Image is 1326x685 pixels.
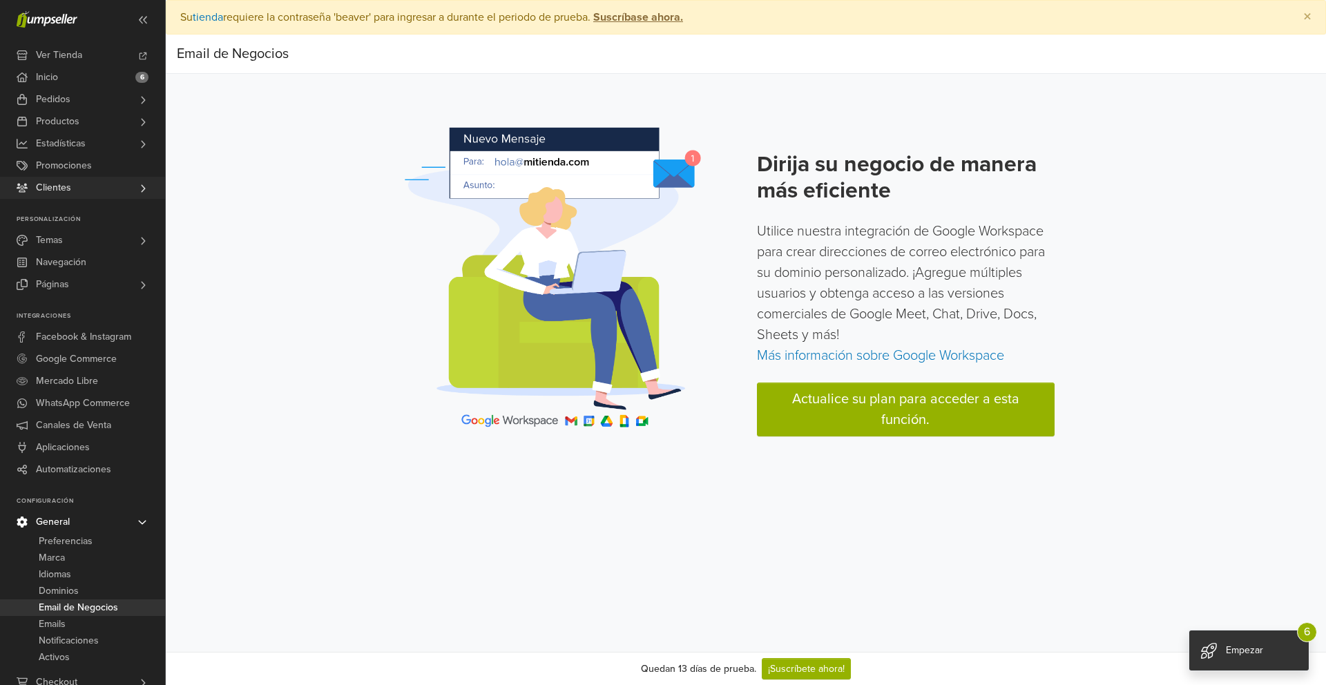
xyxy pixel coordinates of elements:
button: Actualice su plan para acceder a esta función. [757,383,1055,436]
p: Integraciones [17,312,165,320]
span: Empezar [1226,644,1263,656]
strong: Suscríbase ahora. [593,10,683,24]
span: 6 [1297,622,1317,642]
span: Facebook & Instagram [36,326,131,348]
p: Configuración [17,497,165,505]
span: Navegación [36,251,86,273]
div: Email de Negocios [177,40,289,68]
span: Dominios [39,583,79,599]
span: Temas [36,229,63,251]
p: Utilice nuestra integración de Google Workspace para crear direcciones de correo electrónico para... [757,221,1055,366]
span: × [1303,7,1311,27]
span: General [36,511,70,533]
span: Ver Tienda [36,44,82,66]
span: Emails [39,616,66,633]
span: Google Commerce [36,348,117,370]
div: Empezar 6 [1189,630,1309,670]
p: Personalización [17,215,165,224]
span: Marca [39,550,65,566]
span: Canales de Venta [36,414,111,436]
span: Activos [39,649,70,666]
a: Suscríbase ahora. [590,10,683,24]
span: Actualice su plan para acceder a esta función. [792,391,1019,428]
span: Notificaciones [39,633,99,649]
span: Promociones [36,155,92,177]
span: Productos [36,110,79,133]
div: Quedan 13 días de prueba. [641,662,756,676]
a: Más información sobre Google Workspace [757,347,1004,364]
a: tienda [193,10,223,24]
img: Product [396,124,713,429]
a: ¡Suscríbete ahora! [762,658,851,679]
h2: Dirija su negocio de manera más eficiente [757,151,1055,204]
span: Email de Negocios [39,599,118,616]
span: WhatsApp Commerce [36,392,130,414]
span: Estadísticas [36,133,86,155]
span: Idiomas [39,566,71,583]
span: Pedidos [36,88,70,110]
button: Close [1289,1,1325,34]
span: Preferencias [39,533,93,550]
span: Aplicaciones [36,436,90,459]
span: Mercado Libre [36,370,98,392]
span: Inicio [36,66,58,88]
span: 6 [135,72,148,83]
span: Páginas [36,273,69,296]
span: Clientes [36,177,71,199]
span: Automatizaciones [36,459,111,481]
